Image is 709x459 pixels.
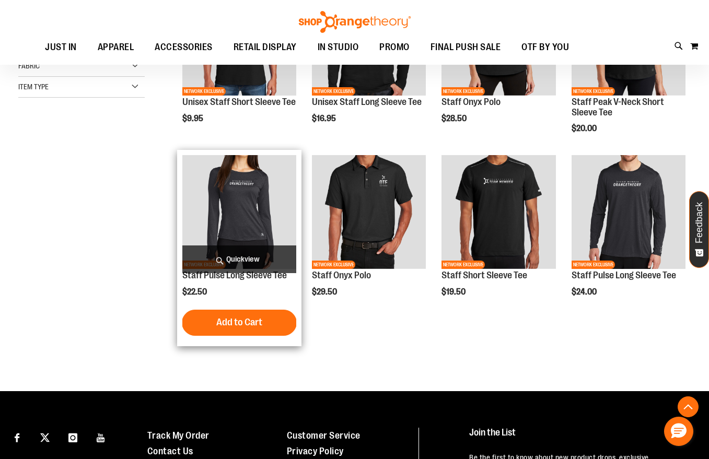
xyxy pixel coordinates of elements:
[18,83,49,91] span: Item Type
[572,87,615,96] span: NETWORK EXCLUSIVE
[147,446,193,456] a: Contact Us
[312,155,426,270] a: Product image for Onyx PoloNETWORK EXCLUSIVE
[87,36,145,60] a: APPAREL
[182,245,296,273] a: Quickview
[420,36,512,60] a: FINAL PUSH SALE
[34,36,87,60] a: JUST IN
[64,428,82,446] a: Visit our Instagram page
[182,270,287,280] a: Staff Pulse Long Sleeve Tee
[223,36,307,60] a: RETAIL DISPLAY
[572,155,685,269] img: Product image for Pulse Long Sleeve Tee
[312,97,422,107] a: Unisex Staff Long Sleeve Tee
[469,428,690,447] h4: Join the List
[441,155,555,270] a: Product image for Peak Short Sleeve TeeNETWORK EXCLUSIVE
[566,150,691,323] div: product
[297,11,412,33] img: Shop Orangetheory
[312,114,338,123] span: $16.95
[664,417,693,446] button: Hello, have a question? Let’s chat.
[287,446,344,456] a: Privacy Policy
[318,36,359,59] span: IN STUDIO
[572,124,598,133] span: $20.00
[441,270,527,280] a: Staff Short Sleeve Tee
[369,36,420,60] a: PROMO
[98,36,134,59] span: APPAREL
[182,97,296,107] a: Unisex Staff Short Sleeve Tee
[312,261,355,269] span: NETWORK EXCLUSIVE
[40,433,50,442] img: Twitter
[92,428,110,446] a: Visit our Youtube page
[287,430,361,441] a: Customer Service
[312,270,371,280] a: Staff Onyx Polo
[441,155,555,269] img: Product image for Peak Short Sleeve Tee
[572,261,615,269] span: NETWORK EXCLUSIVE
[307,36,369,59] a: IN STUDIO
[572,270,676,280] a: Staff Pulse Long Sleeve Tee
[441,287,467,297] span: $19.50
[147,430,210,441] a: Track My Order
[689,191,709,268] button: Feedback - Show survey
[441,114,468,123] span: $28.50
[431,36,501,59] span: FINAL PUSH SALE
[8,428,26,446] a: Visit our Facebook page
[441,97,501,107] a: Staff Onyx Polo
[182,287,208,297] span: $22.50
[144,36,223,60] a: ACCESSORIES
[312,287,339,297] span: $29.50
[216,316,262,328] span: Add to Cart
[45,36,77,59] span: JUST IN
[678,396,699,417] button: Back To Top
[441,87,485,96] span: NETWORK EXCLUSIVE
[182,155,296,269] img: Product image for Pulse Long Sleeve Tee
[441,261,485,269] span: NETWORK EXCLUSIVE
[694,202,704,243] span: Feedback
[312,87,355,96] span: NETWORK EXCLUSIVE
[177,150,301,346] div: product
[182,155,296,270] a: Product image for Pulse Long Sleeve TeeNETWORK EXCLUSIVE
[234,36,297,59] span: RETAIL DISPLAY
[182,310,297,336] button: Add to Cart
[155,36,213,59] span: ACCESSORIES
[182,87,226,96] span: NETWORK EXCLUSIVE
[182,114,205,123] span: $9.95
[307,150,431,323] div: product
[572,155,685,270] a: Product image for Pulse Long Sleeve TeeNETWORK EXCLUSIVE
[18,62,40,70] span: Fabric
[572,97,664,117] a: Staff Peak V-Neck Short Sleeve Tee
[572,287,598,297] span: $24.00
[36,428,54,446] a: Visit our X page
[312,155,426,269] img: Product image for Onyx Polo
[521,36,569,59] span: OTF BY YOU
[436,150,561,323] div: product
[511,36,579,60] a: OTF BY YOU
[379,36,410,59] span: PROMO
